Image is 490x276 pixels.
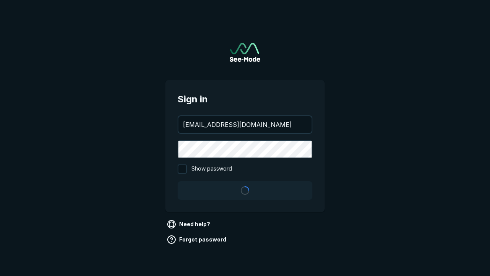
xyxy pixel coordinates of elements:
span: Show password [191,164,232,174]
a: Forgot password [165,233,229,246]
input: your@email.com [178,116,312,133]
a: Need help? [165,218,213,230]
a: Go to sign in [230,43,260,62]
span: Sign in [178,92,312,106]
img: See-Mode Logo [230,43,260,62]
